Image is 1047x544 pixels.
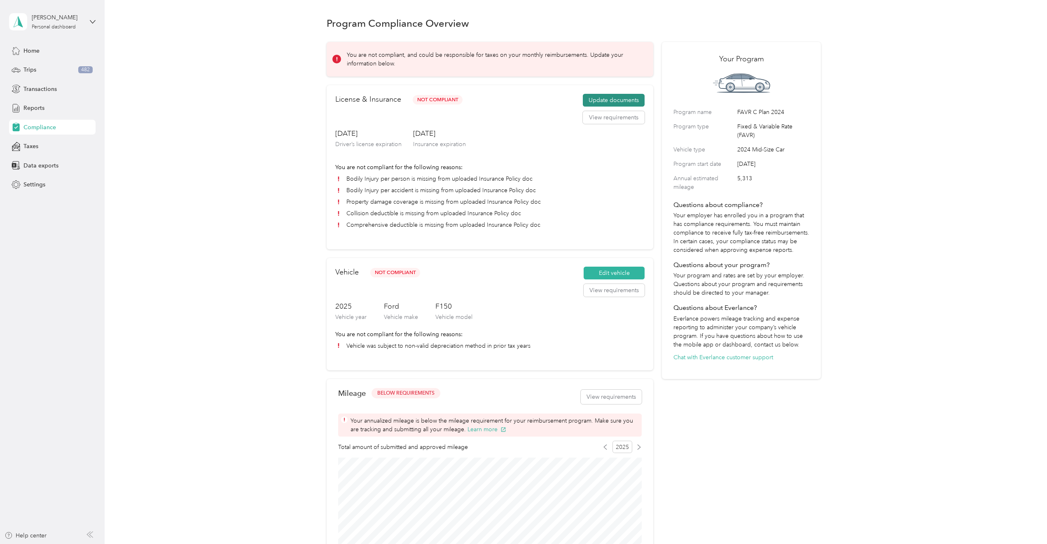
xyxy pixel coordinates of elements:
[673,108,734,116] label: Program name
[384,301,418,312] h3: Ford
[327,19,469,28] h1: Program Compliance Overview
[673,160,734,168] label: Program start date
[737,108,809,116] span: FAVR C Plan 2024
[372,388,440,398] button: BELOW REQUIREMENTS
[737,160,809,168] span: [DATE]
[673,122,734,139] label: Program type
[347,51,642,68] p: You are not compliant, and could be responsible for taxes on your monthly reimbursements. Update ...
[338,389,366,398] h2: Mileage
[435,301,472,312] h3: F150
[584,284,645,297] button: View requirements
[335,330,645,339] p: You are not compliant for the following reasons:
[1001,498,1047,544] iframe: Everlance-gr Chat Button Frame
[32,13,83,22] div: [PERSON_NAME]
[413,95,463,105] span: Not Compliant
[335,174,645,183] li: Bodily Injury per person is missing from uploaded Insurance Policy doc
[673,174,734,191] label: Annual estimated mileage
[581,390,642,404] button: View requirements
[370,268,420,277] span: Not Compliant
[612,441,632,453] span: 2025
[377,390,435,397] span: BELOW REQUIREMENTS
[467,425,506,434] button: Learn more
[435,313,472,321] p: Vehicle model
[583,94,645,107] button: Update documents
[413,128,466,139] h3: [DATE]
[335,140,402,149] p: Driver’s license expiration
[335,342,645,350] li: Vehicle was subject to non-valid depreciation method in prior tax years
[673,211,809,254] p: Your employer has enrolled you in a program that has compliance requirements. You must maintain c...
[23,142,38,151] span: Taxes
[335,186,645,195] li: Bodily Injury per accident is missing from uploaded Insurance Policy doc
[335,163,645,172] p: You are not compliant for the following reasons:
[23,46,40,55] span: Home
[384,313,418,321] p: Vehicle make
[23,161,58,170] span: Data exports
[23,180,45,189] span: Settings
[335,313,367,321] p: Vehicle year
[335,267,359,278] h2: Vehicle
[335,221,645,229] li: Comprehensive deductible is missing from uploaded Insurance Policy doc
[737,145,809,154] span: 2024 Mid-Size Car
[335,94,401,105] h2: License & Insurance
[23,65,36,74] span: Trips
[335,301,367,312] h3: 2025
[23,85,57,93] span: Transactions
[338,443,468,451] span: Total amount of submitted and approved mileage
[673,314,809,349] p: Everlance powers mileage tracking and expense reporting to administer your company’s vehicle prog...
[673,145,734,154] label: Vehicle type
[673,271,809,297] p: Your program and rates are set by your employer. Questions about your program and requirements sh...
[5,531,47,540] button: Help center
[737,122,809,139] span: Fixed & Variable Rate (FAVR)
[673,303,809,313] h4: Questions about Everlance?
[78,66,93,74] span: 482
[673,260,809,270] h4: Questions about your program?
[583,111,645,124] button: View requirements
[23,104,44,112] span: Reports
[413,140,466,149] p: Insurance expiration
[673,53,809,65] h2: Your Program
[673,353,773,362] button: Chat with Everlance customer support
[335,209,645,218] li: Collision deductible is missing from uploaded Insurance Policy doc
[673,200,809,210] h4: Questions about compliance?
[351,416,639,434] span: Your annualized mileage is below the mileage requirement for your reimbursement program. Make sur...
[737,174,809,191] span: 5,313
[335,128,402,139] h3: [DATE]
[335,198,645,206] li: Property damage coverage is missing from uploaded Insurance Policy doc
[584,267,645,280] button: Edit vehicle
[32,25,76,30] div: Personal dashboard
[23,123,56,132] span: Compliance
